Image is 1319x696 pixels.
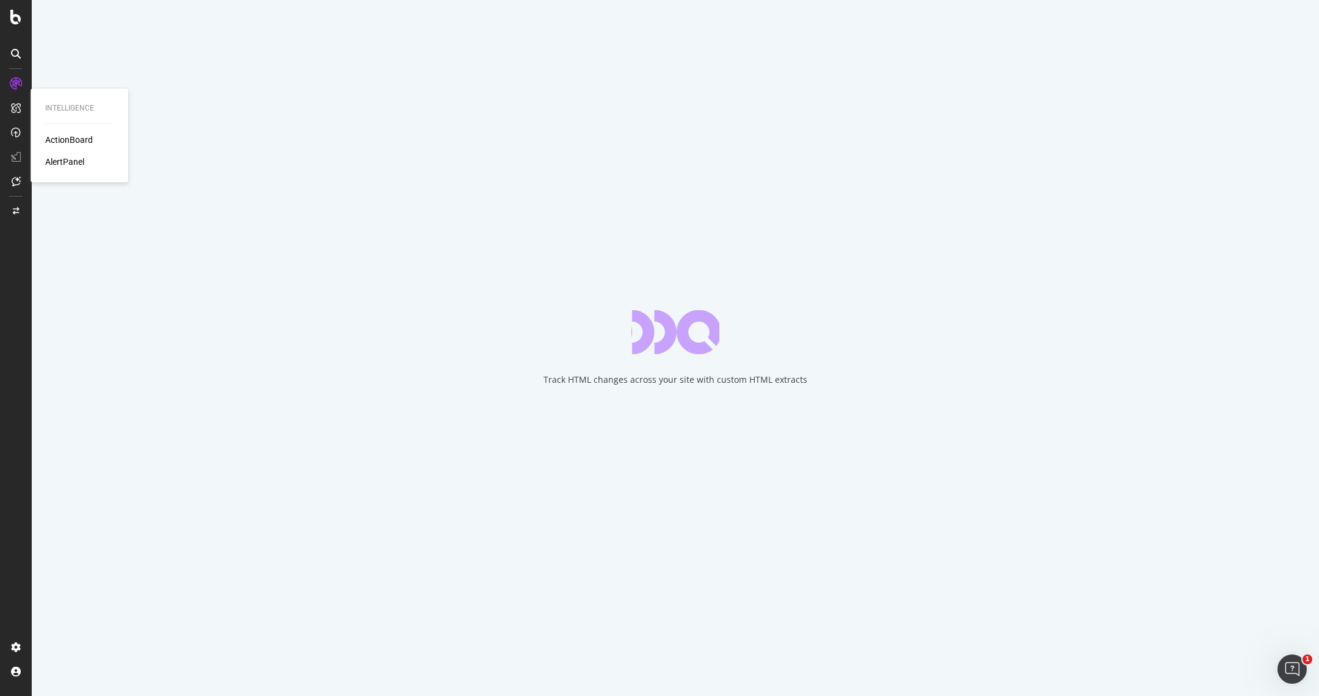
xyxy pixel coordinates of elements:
a: ActionBoard [45,134,93,146]
div: Intelligence [45,103,114,114]
div: Track HTML changes across your site with custom HTML extracts [543,374,807,386]
iframe: Intercom live chat [1277,654,1307,684]
span: 1 [1303,654,1312,664]
div: animation [631,310,719,354]
a: AlertPanel [45,156,84,168]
